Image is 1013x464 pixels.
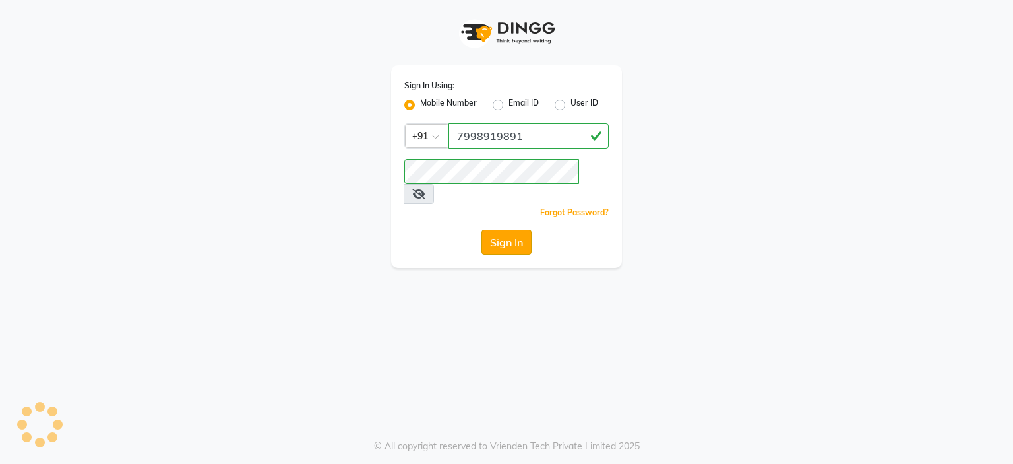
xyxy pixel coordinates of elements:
label: Sign In Using: [404,80,454,92]
label: Mobile Number [420,97,477,113]
label: User ID [570,97,598,113]
button: Sign In [481,230,532,255]
input: Username [404,159,579,184]
a: Forgot Password? [540,207,609,217]
input: Username [448,123,609,149]
label: Email ID [508,97,539,113]
img: logo1.svg [454,13,559,52]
